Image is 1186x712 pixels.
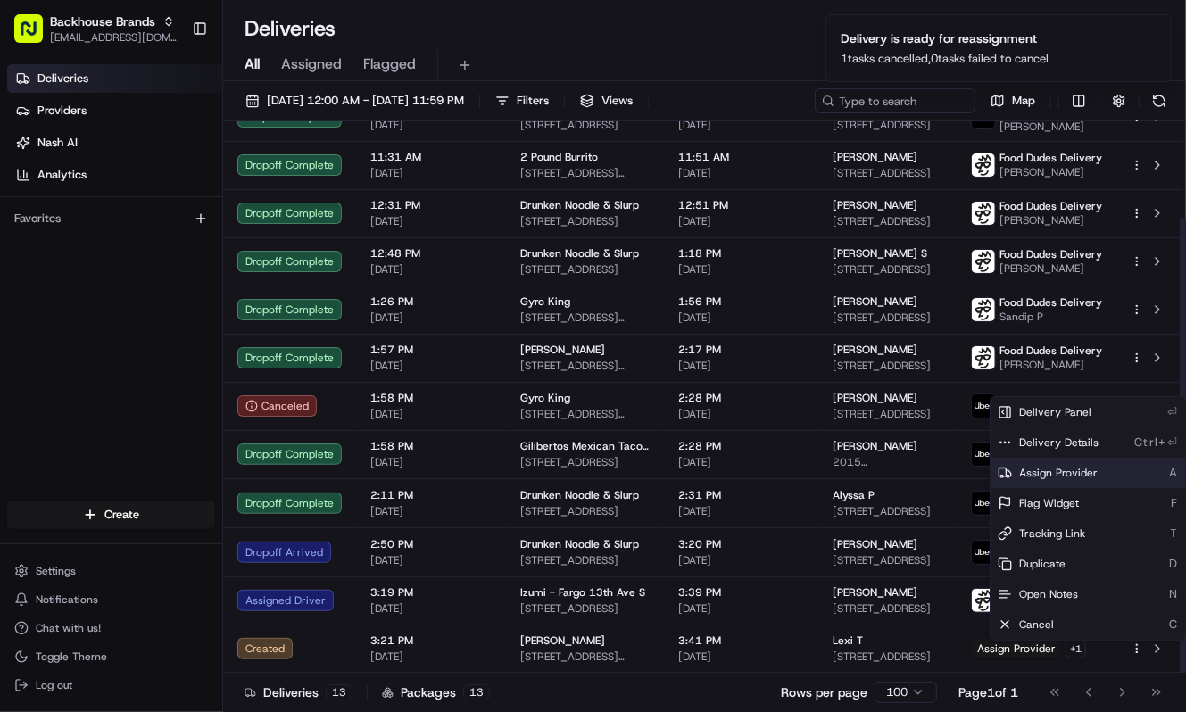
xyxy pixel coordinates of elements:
span: 3:19 PM [370,585,492,600]
span: 1:18 PM [678,246,804,261]
span: [DATE] [678,262,804,277]
img: 9188753566659_6852d8bf1fb38e338040_72.png [37,171,70,203]
span: [DATE] [678,504,804,518]
span: Map [1012,93,1035,109]
span: [PERSON_NAME] [999,165,1102,179]
span: Alyssa P [833,488,875,502]
span: Notifications [36,592,98,607]
span: [PERSON_NAME] [55,326,145,340]
img: food_dudes.png [972,298,995,321]
a: Powered byPylon [126,443,216,457]
img: 1736555255976-a54dd68f-1ca7-489b-9aae-adbdc363a1c4 [18,171,50,203]
span: 3:21 PM [370,633,492,648]
span: [DATE] [678,166,804,180]
span: 2:11 PM [370,488,492,502]
button: +1 [1066,639,1086,658]
img: uber-new-logo.jpeg [972,541,995,564]
span: 2:28 PM [678,439,804,453]
span: [DATE] [678,118,804,132]
span: [PERSON_NAME] S [833,246,927,261]
button: Refresh [1147,88,1172,113]
span: [STREET_ADDRESS] [833,504,942,518]
span: [DATE] [678,455,804,469]
span: FDD Support [55,277,124,292]
span: Drunken Noodle & Slurp [520,488,639,502]
div: Packages [382,683,490,701]
span: [PERSON_NAME] [833,439,917,453]
div: Delivery is ready for reassignment [841,29,1049,47]
p: 1 tasks cancelled, 0 tasks failed to cancel [841,51,1049,67]
span: 1:56 PM [678,294,804,309]
span: Tracking Link [1019,526,1085,541]
span: [DATE] [370,118,492,132]
span: [STREET_ADDRESS][PERSON_NAME] [520,310,650,325]
span: [DATE] [370,166,492,180]
span: 12:31 PM [370,198,492,212]
span: [PERSON_NAME] [833,537,917,551]
span: 2:28 PM [678,391,804,405]
span: [DATE] [678,359,804,373]
span: Duplicate [1019,557,1066,571]
span: [PERSON_NAME] [520,343,605,357]
img: uber-new-logo.jpeg [972,492,995,515]
span: [PERSON_NAME] [833,343,917,357]
span: [STREET_ADDRESS] [833,118,942,132]
span: D [1169,556,1178,572]
span: F [1171,495,1178,511]
span: Food Dudes Delivery [999,344,1102,358]
span: 1:58 PM [370,439,492,453]
img: food_dudes.png [972,346,995,369]
div: Start new chat [80,171,293,189]
span: Nash AI [37,135,78,151]
div: Canceled [237,395,317,417]
div: Past conversations [18,233,120,247]
span: [DATE] [370,455,492,469]
img: FDD Support [18,261,46,289]
span: [DATE] [370,262,492,277]
span: Drunken Noodle & Slurp [520,246,639,261]
a: 💻API Documentation [144,393,294,425]
span: • [128,277,134,292]
span: • [148,326,154,340]
input: Clear [46,116,294,135]
span: [DATE] [137,277,174,292]
span: Delivery Panel [1019,405,1091,419]
span: Drunken Noodle & Slurp [520,198,639,212]
span: [STREET_ADDRESS] [520,262,650,277]
span: Cancel [1019,617,1054,632]
img: Nash [18,19,54,54]
span: [STREET_ADDRESS][PERSON_NAME] [520,359,650,373]
span: Open Notes [1019,587,1078,601]
span: [PERSON_NAME] [833,294,917,309]
span: [STREET_ADDRESS] [833,650,942,664]
span: Pylon [178,443,216,457]
h1: Deliveries [245,14,336,43]
span: [DATE] [370,214,492,228]
span: Gyro King [520,294,570,309]
span: [STREET_ADDRESS] [833,601,942,616]
p: Welcome 👋 [18,72,325,101]
span: [DATE] [678,310,804,325]
span: [DATE] [370,407,492,421]
span: Lexi T [833,633,863,648]
span: ⏎ [1167,404,1178,420]
span: Izumi - Fargo 13th Ave S [520,585,645,600]
span: Backhouse Brands [50,12,155,30]
span: 1:57 PM [370,343,492,357]
div: Deliveries [245,683,352,701]
span: [DATE] 12:00 AM - [DATE] 11:59 PM [267,93,464,109]
span: [DATE] [370,553,492,567]
span: 2:50 PM [370,537,492,551]
div: Favorites [7,204,215,233]
div: 📗 [18,402,32,416]
div: Page 1 of 1 [958,683,1018,701]
span: [DATE] [370,504,492,518]
span: Assign Provider [1019,466,1098,480]
span: [PERSON_NAME] [999,358,1102,372]
span: Sandip P [999,310,1102,324]
span: 1:58 PM [370,391,492,405]
span: 3:41 PM [678,633,804,648]
span: [STREET_ADDRESS] [833,407,942,421]
span: Filters [517,93,549,109]
span: [STREET_ADDRESS] [520,553,650,567]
